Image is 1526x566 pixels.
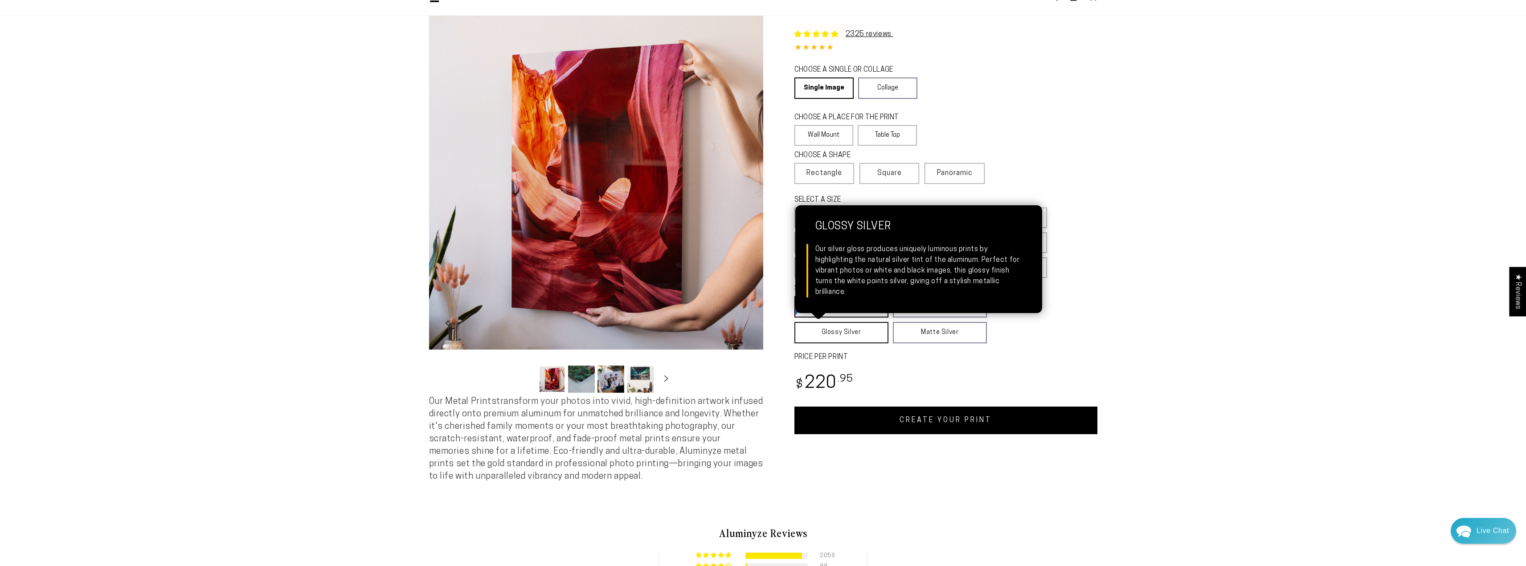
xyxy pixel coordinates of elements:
strong: Glossy Silver [815,221,1022,244]
button: Slide left [516,369,536,389]
a: Glossy Silver [794,322,888,343]
media-gallery: Gallery Viewer [429,16,763,395]
div: Chat widget toggle [1451,518,1516,544]
label: 10x20 [794,232,842,253]
sup: .95 [838,374,854,384]
span: Our Metal Prints transform your photos into vivid, high-definition artwork infused directly onto ... [429,397,763,481]
span: Panoramic [937,170,973,177]
div: 4.85 out of 5.0 stars [794,42,1097,55]
label: Wall Mount [794,125,854,146]
legend: CHOOSE A SHAPE [794,151,910,161]
span: Rectangle [806,168,842,179]
legend: CHOOSE A SINGLE OR COLLAGE [794,65,909,75]
div: 91% (2056) reviews with 5 star rating [696,552,733,559]
label: 20x40 [794,257,842,278]
button: Load image 1 in gallery view [539,366,565,393]
button: Slide right [656,369,676,389]
a: 2325 reviews. [846,31,893,38]
a: Glossy White [794,296,888,318]
div: Our silver gloss produces uniquely luminous prints by highlighting the natural silver tint of the... [815,244,1022,297]
a: CREATE YOUR PRINT [794,407,1097,434]
legend: SELECT A FINISH [794,284,966,294]
a: Collage [858,77,917,99]
a: Matte Silver [893,322,987,343]
button: Load image 2 in gallery view [568,366,595,393]
div: Contact Us Directly [1477,518,1509,544]
bdi: 220 [794,375,854,392]
button: Load image 4 in gallery view [627,366,654,393]
div: Click to open Judge.me floating reviews tab [1509,267,1526,316]
legend: SELECT A SIZE [794,195,973,205]
span: $ [796,379,803,391]
a: Single Image [794,77,854,99]
div: 2056 [820,553,831,559]
label: 5x7 [794,208,842,228]
h2: Aluminyze Reviews [503,525,1023,541]
span: Square [877,168,902,179]
label: PRICE PER PRINT [794,352,1097,362]
legend: CHOOSE A PLACE FOR THE PRINT [794,113,909,123]
label: Table Top [858,125,917,146]
button: Load image 3 in gallery view [597,366,624,393]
